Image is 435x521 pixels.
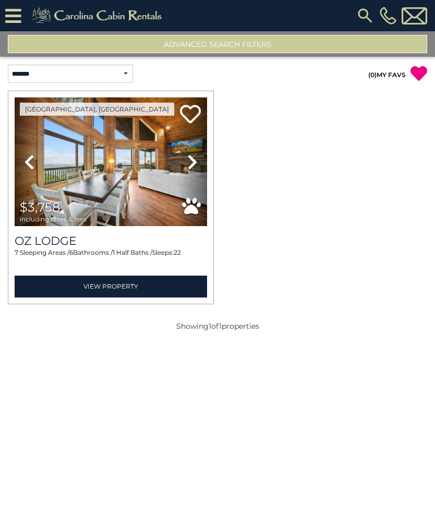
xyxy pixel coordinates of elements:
a: (0)MY FAVS [368,71,406,79]
p: Showing of properties [8,321,427,331]
a: Add to favorites [180,104,201,126]
a: [GEOGRAPHIC_DATA], [GEOGRAPHIC_DATA] [20,103,174,116]
span: 1 [219,321,222,331]
span: 6 [69,249,73,256]
span: including taxes & fees [20,216,87,222]
span: 1 [209,321,211,331]
button: Advanced Search Filters [8,35,427,53]
span: 22 [174,249,181,256]
img: thumbnail_169133993.jpeg [15,97,207,226]
span: 0 [370,71,374,79]
span: 7 [15,249,18,256]
div: Sleeping Areas / Bathrooms / Sleeps: [15,248,207,273]
span: ( ) [368,71,377,79]
span: $3,758 [20,200,60,215]
a: [PHONE_NUMBER] [377,7,399,24]
img: Khaki-logo.png [27,5,171,26]
a: View Property [15,276,207,297]
a: Oz Lodge [15,234,207,248]
span: 1 Half Baths / [113,249,152,256]
img: search-regular.svg [356,6,374,25]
